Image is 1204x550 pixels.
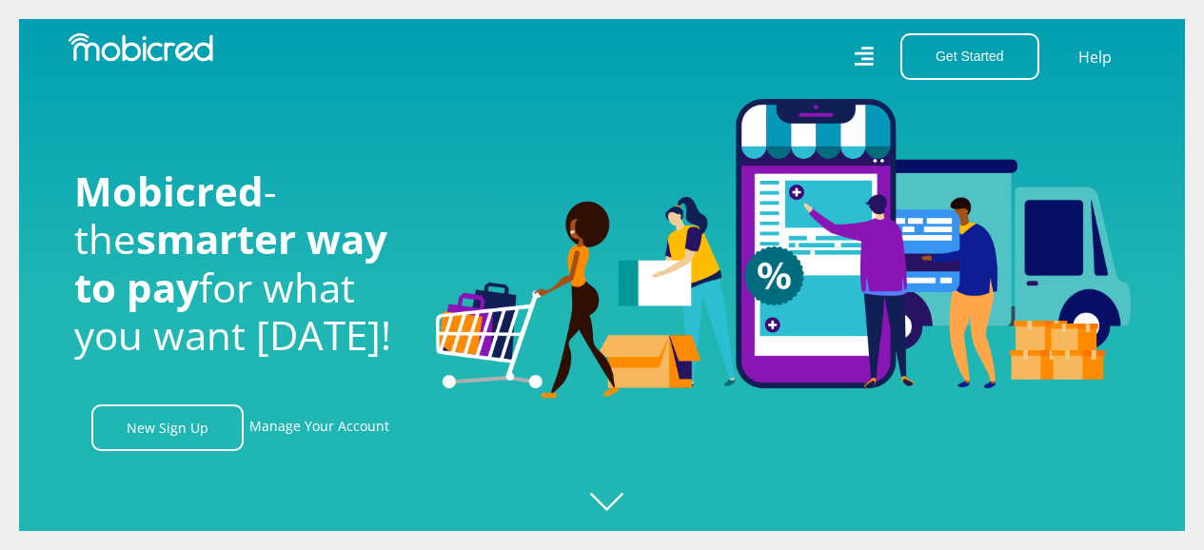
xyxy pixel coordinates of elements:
[1077,45,1113,69] a: Help
[436,99,1131,400] img: Welcome to Mobicred
[91,404,244,451] a: New Sign Up
[69,33,213,62] img: Mobicred
[74,167,407,360] h1: - the for what you want [DATE]!
[74,211,387,313] span: smarter way to pay
[74,164,264,218] span: Mobicred
[900,33,1039,80] button: Get Started
[249,404,389,451] a: Manage Your Account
